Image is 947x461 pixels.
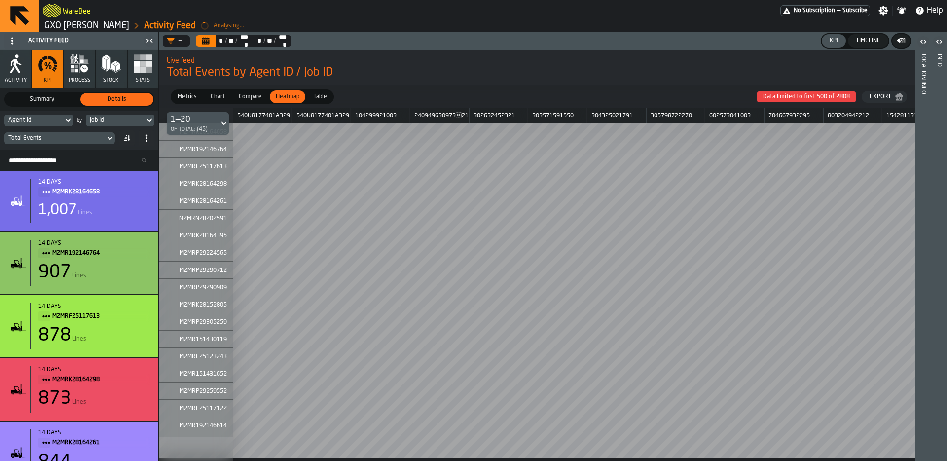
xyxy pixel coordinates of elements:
[159,296,233,313] div: M2MRK28152805
[233,108,291,123] div: day: 540U8177401A3291100192
[38,366,150,373] div: 14 days
[175,371,227,378] span: M2MR151431652
[931,32,947,461] header: Info
[893,6,911,16] label: button-toggle-Notifications
[0,232,158,294] div: stat-
[764,108,823,123] div: day: 704667932295
[38,303,150,322] div: Title
[262,37,266,45] div: /
[159,348,233,365] div: M2MRF25123243
[4,92,79,107] label: button-switch-multi-Summary
[78,209,92,216] span: Lines
[175,302,227,308] span: M2MRK28152805
[915,32,931,461] header: Location Info
[159,227,233,244] div: M2MRK28164395
[172,250,227,257] span: M2MRP29224565
[175,423,227,429] span: M2MR192146614
[0,358,158,421] div: stat-
[38,366,150,385] div: Title
[911,5,947,17] label: button-toggle-Help
[826,38,842,44] div: KPI
[587,108,646,123] div: day: 304325021791
[171,126,208,133] div: (45)
[159,244,233,262] div: M2MRP29224565
[0,295,158,357] div: stat-
[7,95,76,104] span: Summary
[235,92,266,101] span: Compare
[175,284,227,291] span: M2MRP29290909
[82,95,151,104] span: Details
[307,90,333,103] div: thumb
[175,388,227,395] span: M2MRP29259552
[38,429,150,448] div: Title
[72,336,86,343] span: Lines
[172,198,227,205] span: M2MRK28164261
[44,20,129,31] a: link-to-/wh/i/baca6aa3-d1fc-43c0-a604-2a1c9d5db74d/simulations
[43,20,493,32] nav: Breadcrumb
[8,135,101,142] div: DropdownMenuValue-eventsCount
[232,89,269,104] label: button-switch-multi-Compare
[72,399,86,406] span: Lines
[207,92,229,101] span: Chart
[780,5,870,16] div: Menu Subscription
[5,77,27,84] span: Activity
[159,50,915,85] div: title-Total Events by Agent ID / Job ID
[757,91,856,102] span: Data limited to first 500 of 2808
[159,262,233,279] div: M2MRP29290712
[77,118,82,123] div: by
[159,383,233,400] div: M2MRP29259552
[38,240,150,259] div: Title
[842,7,868,14] span: Subscribe
[936,52,943,459] div: Info
[52,311,143,322] span: M2MRF25117613
[159,313,233,331] div: M2MRP29305259
[204,89,232,104] label: button-switch-multi-Chart
[932,34,946,52] label: button-toggle-Open
[167,55,907,65] h2: Sub Title
[175,405,227,412] span: M2MRF25117122
[43,2,61,20] a: logo-header
[38,303,150,310] div: 14 days
[205,90,231,103] div: thumb
[780,5,870,16] a: link-to-/wh/i/baca6aa3-d1fc-43c0-a604-2a1c9d5db74d/pricing/
[469,108,528,123] div: day: 302632452321
[44,77,52,84] span: KPI
[52,374,143,385] span: M2MRK28164298
[159,175,233,192] div: M2MRK28164298
[38,240,150,247] div: Start: 9/30/2025, 12:07:11 AM - End: 9/30/2025, 9:50:39 PM
[144,20,196,31] a: link-to-/wh/i/baca6aa3-d1fc-43c0-a604-2a1c9d5db74d/feed/62ef12e0-2103-4f85-95c6-e08093af12ca
[69,77,90,84] span: process
[269,89,306,104] label: button-switch-multi-Heatmap
[159,417,233,434] div: M2MR192146614
[167,37,182,45] div: DropdownMenuValue-
[920,52,927,459] div: Location Info
[167,65,907,80] span: Total Events by Agent ID / Job ID
[143,35,156,47] label: button-toggle-Close me
[159,331,233,348] div: M2MR151430119
[171,127,195,132] span: of Total:
[79,92,154,107] label: button-switch-multi-Details
[174,92,201,101] span: Metrics
[172,181,227,188] span: M2MRK28164298
[309,92,331,101] span: Table
[63,6,91,16] h2: Sub Title
[0,171,158,231] div: stat-
[837,7,840,14] span: —
[52,437,143,448] span: M2MRK28164261
[159,279,233,296] div: M2MRP29290909
[351,108,409,123] div: day: 104299921003
[4,132,115,144] div: DropdownMenuValue-eventsCount
[171,114,208,126] div: 1—20
[862,91,907,103] button: button-Export
[2,33,143,49] div: Activity Feed
[410,108,469,123] div: day: 240949630973 2151015074 1046
[38,429,150,436] div: Start: 9/30/2025, 12:00:40 AM - End: 9/30/2025, 11:59:11 PM
[175,353,227,360] span: M2MRF25123243
[159,158,233,175] div: M2MRF25117613
[38,179,150,197] div: Title
[38,201,77,219] div: 1,007
[306,89,334,104] label: button-switch-multi-Table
